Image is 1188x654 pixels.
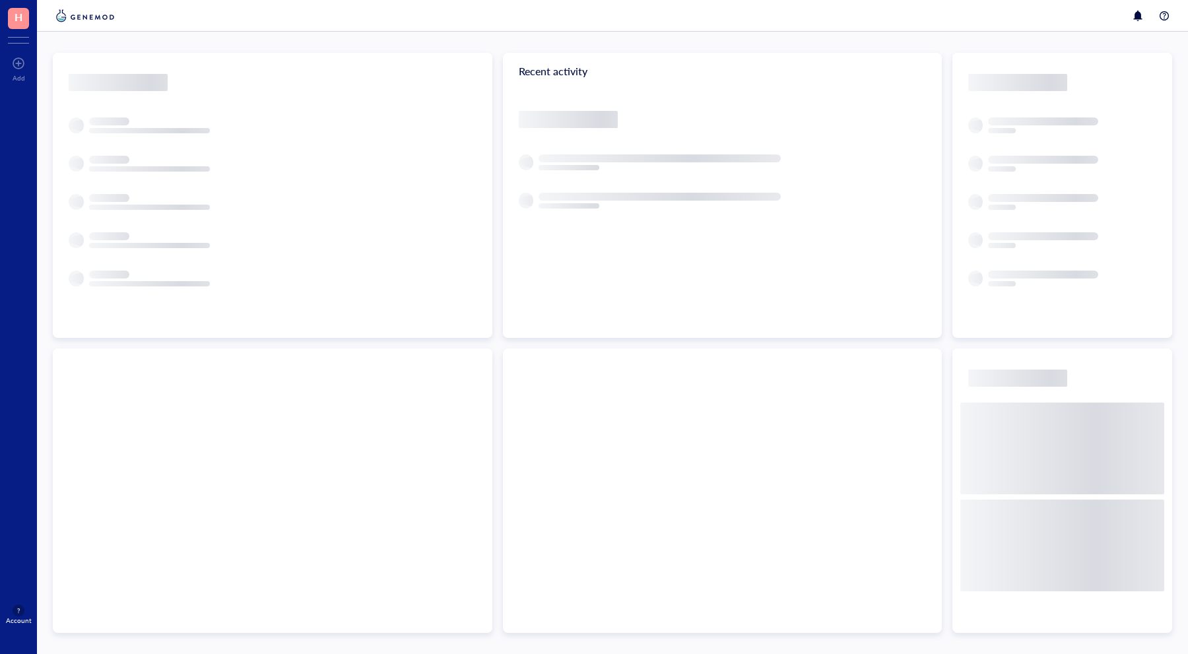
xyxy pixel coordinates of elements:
div: Account [6,616,32,624]
span: ? [17,606,20,614]
div: Recent activity [503,53,942,90]
span: H [15,9,22,25]
img: genemod-logo [53,8,117,24]
div: Add [13,74,25,82]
